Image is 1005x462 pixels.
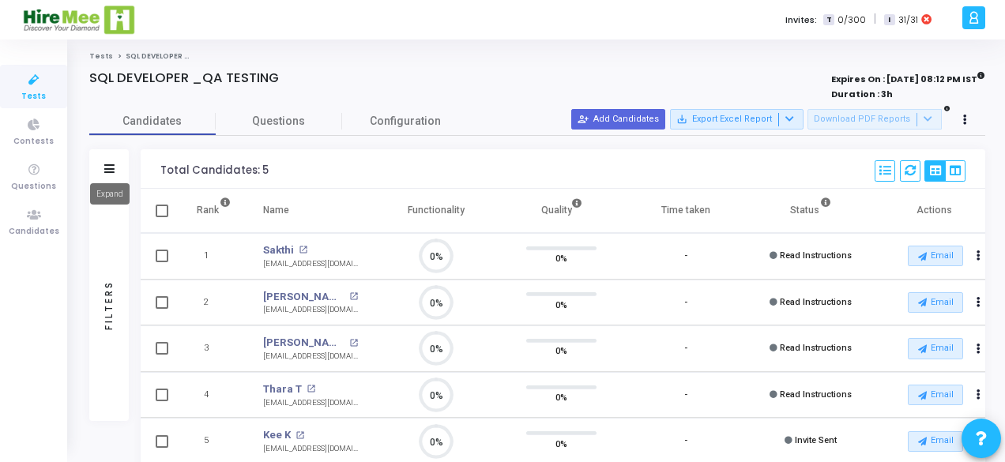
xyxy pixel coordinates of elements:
[661,201,710,219] div: Time taken
[968,384,990,406] button: Actions
[968,291,990,314] button: Actions
[89,70,279,86] h4: SQL DEVELOPER _QA TESTING
[780,250,852,261] span: Read Instructions
[837,13,866,27] span: 0/300
[831,88,893,100] strong: Duration : 3h
[968,246,990,268] button: Actions
[780,343,852,353] span: Read Instructions
[908,385,963,405] button: Email
[684,296,687,310] div: -
[216,113,342,130] span: Questions
[180,280,247,326] td: 2
[780,389,852,400] span: Read Instructions
[299,246,307,254] mat-icon: open_in_new
[908,246,963,266] button: Email
[748,189,873,233] th: Status
[21,90,46,103] span: Tests
[263,304,358,316] div: [EMAIL_ADDRESS][DOMAIN_NAME]
[555,435,567,451] span: 0%
[349,292,358,301] mat-icon: open_in_new
[180,189,247,233] th: Rank
[578,114,589,125] mat-icon: person_add_alt
[555,296,567,312] span: 0%
[180,325,247,372] td: 3
[180,372,247,419] td: 4
[884,14,894,26] span: I
[263,443,358,455] div: [EMAIL_ADDRESS][DOMAIN_NAME]
[499,189,623,233] th: Quality
[13,135,54,148] span: Contests
[263,289,345,305] a: [PERSON_NAME]
[908,431,963,452] button: Email
[263,351,358,362] div: [EMAIL_ADDRESS][DOMAIN_NAME]
[180,233,247,280] td: 1
[263,201,289,219] div: Name
[370,113,441,130] span: Configuration
[9,225,59,239] span: Candidates
[22,4,137,36] img: logo
[831,69,985,86] strong: Expires On : [DATE] 08:12 PM IST
[873,189,998,233] th: Actions
[295,431,304,440] mat-icon: open_in_new
[11,180,56,193] span: Questions
[908,338,963,359] button: Email
[676,114,687,125] mat-icon: save_alt
[160,164,269,177] div: Total Candidates: 5
[874,11,876,28] span: |
[349,339,358,347] mat-icon: open_in_new
[263,427,291,443] a: Kee K
[780,297,852,307] span: Read Instructions
[555,250,567,266] span: 0%
[924,160,965,182] div: View Options
[684,389,687,402] div: -
[968,338,990,360] button: Actions
[263,335,345,351] a: [PERSON_NAME] M
[898,13,918,27] span: 31/31
[571,109,665,130] button: Add Candidates
[684,434,687,448] div: -
[670,109,804,130] button: Export Excel Report
[807,109,942,130] button: Download PDF Reports
[823,14,834,26] span: T
[908,292,963,313] button: Email
[89,113,216,130] span: Candidates
[126,51,235,61] span: SQL DEVELOPER _QA TESTING
[374,189,499,233] th: Functionality
[89,51,985,62] nav: breadcrumb
[263,242,294,258] a: Sakthi
[90,183,130,205] div: Expand
[555,389,567,405] span: 0%
[102,218,116,392] div: Filters
[684,342,687,355] div: -
[795,435,837,445] span: Invite Sent
[307,385,315,393] mat-icon: open_in_new
[785,13,817,27] label: Invites:
[263,258,358,270] div: [EMAIL_ADDRESS][DOMAIN_NAME]
[555,343,567,359] span: 0%
[263,397,358,409] div: [EMAIL_ADDRESS][DOMAIN_NAME]
[684,250,687,263] div: -
[89,51,113,61] a: Tests
[263,381,302,397] a: Thara T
